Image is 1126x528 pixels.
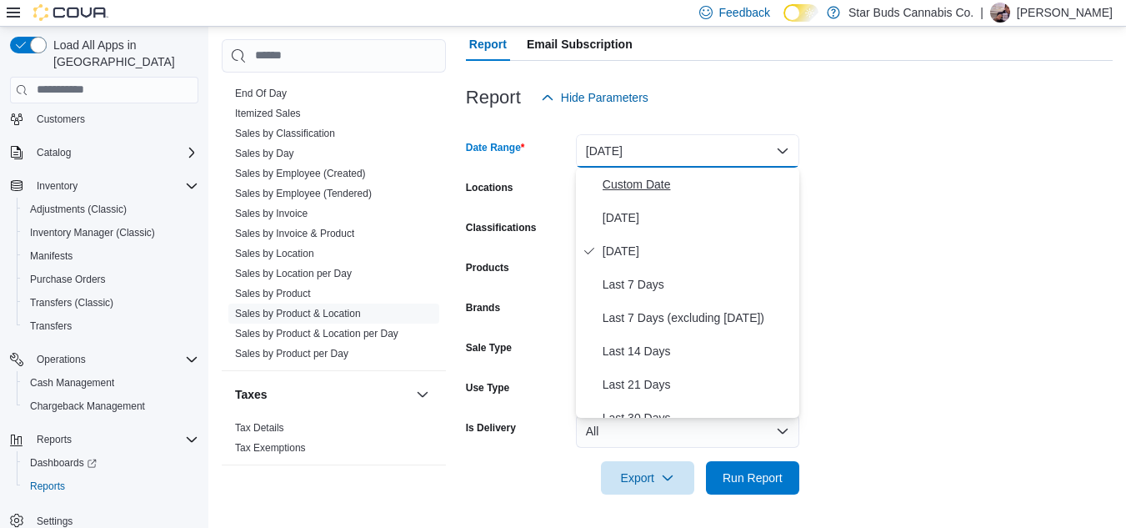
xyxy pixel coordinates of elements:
button: Inventory Manager (Classic) [17,221,205,244]
span: Load All Apps in [GEOGRAPHIC_DATA] [47,37,198,70]
button: Cash Management [17,371,205,395]
a: Sales by Employee (Tendered) [235,188,372,199]
span: Sales by Product per Day [235,347,348,360]
span: Customers [30,108,198,129]
span: Itemized Sales [235,107,301,120]
button: Reports [3,428,205,451]
input: Dark Mode [783,4,818,22]
a: Customers [30,109,92,129]
span: Purchase Orders [30,273,106,286]
p: [PERSON_NAME] [1017,3,1113,23]
a: Itemized Sales [235,108,301,119]
button: Customers [3,107,205,131]
button: Operations [30,349,93,370]
label: Date Range [466,141,525,154]
a: Tax Exemptions [235,442,306,454]
span: Export [611,461,684,495]
span: Reports [37,433,72,446]
p: Star Buds Cannabis Co. [848,3,973,23]
a: Reports [23,476,72,496]
h3: Report [466,88,521,108]
button: Transfers (Classic) [17,291,205,314]
a: Sales by Day [235,148,294,159]
span: Feedback [719,4,770,21]
span: Transfers (Classic) [30,296,113,309]
span: Last 7 Days (excluding [DATE]) [603,308,793,328]
button: Adjustments (Classic) [17,198,205,221]
span: Manifests [30,249,73,263]
span: Sales by Product & Location per Day [235,327,398,340]
span: Cash Management [30,376,114,390]
span: Transfers [30,319,72,333]
label: Sale Type [466,341,512,355]
span: Adjustments (Classic) [30,203,127,216]
span: Run Report [723,470,783,486]
a: Tax Details [235,422,284,434]
label: Is Delivery [466,421,516,435]
a: Dashboards [23,453,103,473]
img: Cova [33,4,108,21]
label: Locations [466,181,513,194]
div: Sales [222,83,446,370]
span: Transfers [23,316,198,336]
span: Reports [30,480,65,493]
button: Reports [30,430,78,450]
a: Sales by Product & Location [235,308,361,319]
a: Sales by Invoice & Product [235,228,354,239]
a: Cash Management [23,373,121,393]
h3: Taxes [235,386,268,403]
button: All [576,415,799,448]
span: Chargeback Management [23,396,198,416]
span: Customers [37,113,85,126]
button: Taxes [235,386,409,403]
div: Select listbox [576,168,799,418]
span: Dark Mode [783,22,784,23]
span: Last 7 Days [603,274,793,294]
button: Catalog [3,141,205,164]
button: Hide Parameters [534,81,655,114]
a: Manifests [23,246,79,266]
span: Inventory Manager (Classic) [23,223,198,243]
button: Inventory [3,174,205,198]
div: Eric Dawes [990,3,1010,23]
span: Email Subscription [527,28,633,61]
a: Transfers (Classic) [23,293,120,313]
a: Sales by Classification [235,128,335,139]
span: Inventory [37,179,78,193]
button: Inventory [30,176,84,196]
span: Adjustments (Classic) [23,199,198,219]
span: Catalog [30,143,198,163]
label: Classifications [466,221,537,234]
span: Report [469,28,507,61]
span: Cash Management [23,373,198,393]
label: Products [466,261,509,274]
span: Dashboards [30,456,97,470]
span: Inventory [30,176,198,196]
a: Adjustments (Classic) [23,199,133,219]
p: | [980,3,983,23]
span: Settings [37,515,73,528]
span: Last 30 Days [603,408,793,428]
span: Last 14 Days [603,341,793,361]
a: Inventory Manager (Classic) [23,223,162,243]
span: Hide Parameters [561,89,648,106]
span: Inventory Manager (Classic) [30,226,155,239]
button: Catalog [30,143,78,163]
button: Operations [3,348,205,371]
span: Sales by Day [235,147,294,160]
span: Dashboards [23,453,198,473]
a: Sales by Product [235,288,311,299]
button: Taxes [413,385,433,405]
span: Sales by Classification [235,127,335,140]
span: Sales by Employee (Tendered) [235,187,372,200]
a: Sales by Invoice [235,208,308,219]
span: Sales by Location per Day [235,267,352,280]
span: Last 21 Days [603,375,793,395]
div: Taxes [222,418,446,465]
a: Transfers [23,316,78,336]
label: Brands [466,301,500,314]
button: Purchase Orders [17,268,205,291]
span: Sales by Product & Location [235,307,361,320]
span: Catalog [37,146,71,159]
span: Operations [37,353,86,366]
